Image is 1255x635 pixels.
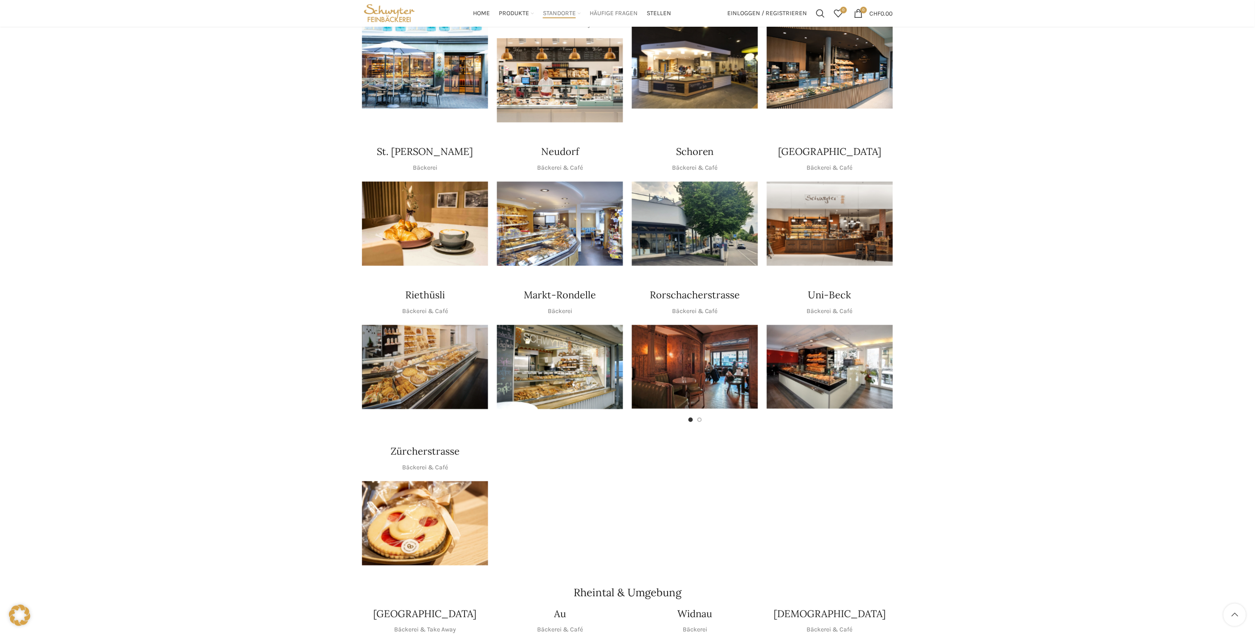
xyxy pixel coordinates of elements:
p: Bäckerei & Café [402,463,448,472]
p: Bäckerei [413,163,437,173]
h4: Widnau [678,607,713,621]
img: schwyter-38 [362,481,488,566]
span: Häufige Fragen [590,9,638,18]
img: Neugasse [362,25,488,109]
img: 150130-Schwyter-013 [632,25,758,109]
span: 0 [840,7,847,13]
a: 0 CHF0.00 [850,4,897,22]
p: Bäckerei & Café [537,625,583,635]
h4: [DEMOGRAPHIC_DATA] [774,607,886,621]
p: Bäckerei & Café [807,163,853,173]
img: rechts_09-1 [767,325,893,409]
a: Häufige Fragen [590,4,638,22]
h4: [GEOGRAPHIC_DATA] [778,145,882,159]
h4: Riethüsli [405,288,445,302]
h4: Zürcherstrasse [391,444,460,458]
h4: [GEOGRAPHIC_DATA] [374,607,477,621]
li: Go to slide 1 [689,418,693,422]
div: 1 / 1 [362,325,488,409]
a: Scroll to top button [1224,604,1246,626]
span: Home [473,9,490,18]
span: Stellen [647,9,671,18]
a: Home [473,4,490,22]
div: 1 / 1 [632,182,758,266]
a: Einloggen / Registrieren [723,4,812,22]
p: Bäckerei & Café [672,163,718,173]
div: 1 / 1 [767,25,893,109]
h2: Rheintal & Umgebung [362,588,893,598]
h4: Au [554,607,566,621]
a: Suchen [812,4,830,22]
h4: Rorschacherstrasse [650,288,740,302]
div: 1 / 1 [497,38,623,122]
img: schwyter-23 [362,182,488,266]
p: Bäckerei [548,306,572,316]
img: 017-e1571925257345 [767,25,893,109]
a: Stellen [647,4,671,22]
span: Einloggen / Registrieren [728,10,807,16]
img: Neudorf_1 [497,182,623,266]
p: Bäckerei & Café [672,306,718,316]
img: 0842cc03-b884-43c1-a0c9-0889ef9087d6 copy [632,182,758,266]
div: 1 / 1 [767,325,893,409]
h4: Schoren [676,145,714,159]
div: 1 / 1 [362,25,488,109]
a: 0 [830,4,848,22]
a: Produkte [499,4,534,22]
h4: Neudorf [541,145,579,159]
h4: St. [PERSON_NAME] [377,145,473,159]
div: 1 / 1 [767,182,893,266]
li: Go to slide 2 [697,418,702,422]
p: Bäckerei & Take Away [394,625,456,635]
img: Rondelle_1 [497,325,623,409]
a: Site logo [362,9,417,16]
div: Meine Wunschliste [830,4,848,22]
div: 1 / 1 [497,182,623,266]
img: Rorschacherstrasse [632,325,758,409]
span: 0 [860,7,867,13]
p: Bäckerei & Café [807,306,853,316]
img: Riethüsli-2 [362,325,488,409]
p: Bäckerei [683,625,707,635]
div: Main navigation [421,4,723,22]
div: 1 / 1 [497,325,623,409]
span: Produkte [499,9,529,18]
bdi: 0.00 [870,9,893,17]
div: 1 / 2 [632,325,758,409]
a: Standorte [543,4,581,22]
span: Standorte [543,9,576,18]
img: Bahnhof St. Gallen [497,38,623,122]
div: 1 / 1 [362,481,488,566]
p: Bäckerei & Café [807,625,853,635]
h4: Uni-Beck [808,288,852,302]
h4: Markt-Rondelle [524,288,596,302]
p: Bäckerei & Café [537,163,583,173]
div: 1 / 1 [632,25,758,109]
div: 1 / 1 [362,182,488,266]
img: Schwyter-1800x900 [767,182,893,266]
p: Bäckerei & Café [402,306,448,316]
span: CHF [870,9,881,17]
